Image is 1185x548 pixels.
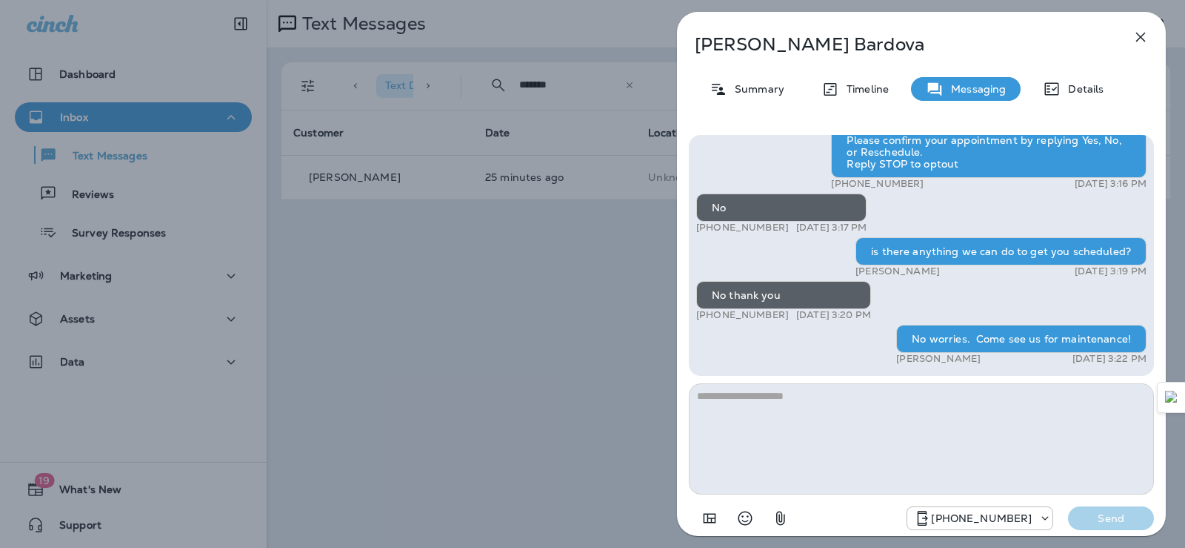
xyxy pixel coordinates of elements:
p: [PHONE_NUMBER] [931,512,1032,524]
p: [PHONE_NUMBER] [696,222,789,234]
div: +1 (830) 223-2883 [907,509,1052,527]
button: Add in a premade template [695,504,724,533]
p: [PERSON_NAME] [896,353,981,365]
p: [PERSON_NAME] [855,265,940,277]
img: Detect Auto [1165,391,1178,404]
button: Select an emoji [730,504,760,533]
p: [DATE] 3:20 PM [796,309,871,321]
p: [DATE] 3:17 PM [796,222,867,234]
p: Summary [727,83,784,95]
p: [DATE] 3:19 PM [1075,265,1146,277]
p: [PHONE_NUMBER] [831,178,924,190]
p: [PERSON_NAME] Bardova [695,34,1099,55]
p: [DATE] 3:16 PM [1075,178,1146,190]
div: is there anything we can do to get you scheduled? [855,237,1146,265]
p: Details [1061,83,1104,95]
div: No thank you [696,281,871,309]
p: [DATE] 3:22 PM [1072,353,1146,365]
p: Timeline [839,83,889,95]
p: [PHONE_NUMBER] [696,309,789,321]
p: Messaging [944,83,1006,95]
div: No [696,194,867,222]
div: No worries. Come see us for maintenance! [896,325,1146,353]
